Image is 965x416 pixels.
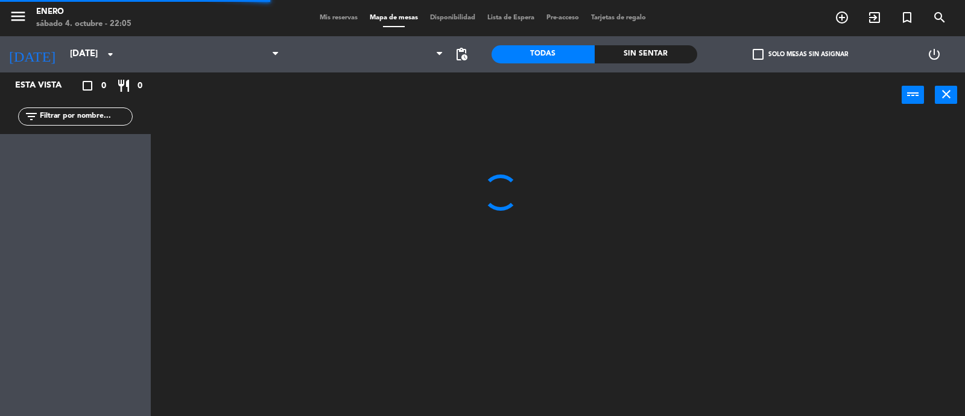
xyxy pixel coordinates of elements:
[454,47,469,62] span: pending_actions
[867,10,882,25] i: exit_to_app
[585,14,652,21] span: Tarjetas de regalo
[138,79,142,93] span: 0
[103,47,118,62] i: arrow_drop_down
[492,45,595,63] div: Todas
[595,45,698,63] div: Sin sentar
[932,10,947,25] i: search
[481,14,540,21] span: Lista de Espera
[364,14,424,21] span: Mapa de mesas
[927,47,941,62] i: power_settings_new
[753,49,848,60] label: Solo mesas sin asignar
[80,78,95,93] i: crop_square
[9,7,27,30] button: menu
[24,109,39,124] i: filter_list
[9,7,27,25] i: menu
[424,14,481,21] span: Disponibilidad
[101,79,106,93] span: 0
[835,10,849,25] i: add_circle_outline
[39,110,132,123] input: Filtrar por nombre...
[314,14,364,21] span: Mis reservas
[36,18,131,30] div: sábado 4. octubre - 22:05
[116,78,131,93] i: restaurant
[900,10,914,25] i: turned_in_not
[939,87,954,101] i: close
[540,14,585,21] span: Pre-acceso
[906,87,920,101] i: power_input
[753,49,764,60] span: check_box_outline_blank
[902,86,924,104] button: power_input
[36,6,131,18] div: Enero
[935,86,957,104] button: close
[6,78,87,93] div: Esta vista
